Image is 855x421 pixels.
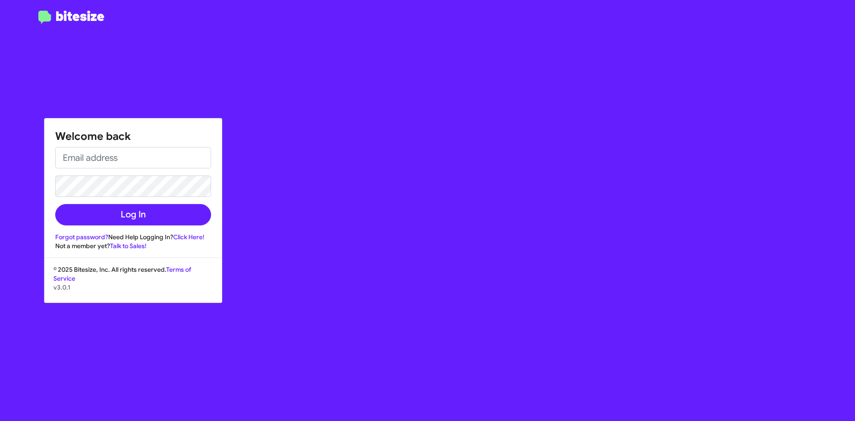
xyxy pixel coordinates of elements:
div: Need Help Logging In? [55,233,211,241]
div: Not a member yet? [55,241,211,250]
a: Click Here! [173,233,204,241]
input: Email address [55,147,211,168]
a: Talk to Sales! [110,242,147,250]
div: © 2025 Bitesize, Inc. All rights reserved. [45,265,222,302]
a: Forgot password? [55,233,108,241]
button: Log In [55,204,211,225]
p: v3.0.1 [53,283,213,292]
h1: Welcome back [55,129,211,143]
